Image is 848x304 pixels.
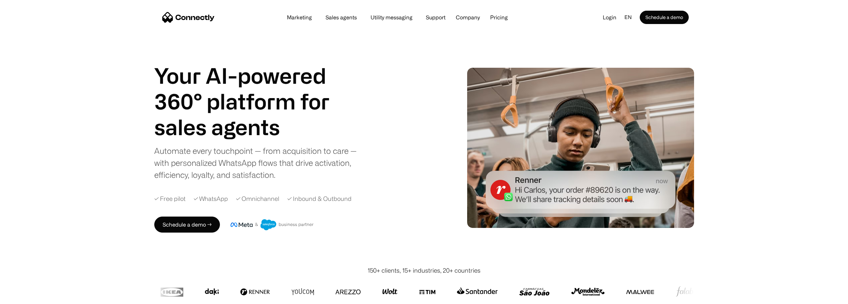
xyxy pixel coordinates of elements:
div: Company [456,13,480,22]
img: Meta and Salesforce business partner badge. [231,219,314,231]
div: 150+ clients, 15+ industries, 20+ countries [368,266,480,275]
a: Schedule a demo [640,11,689,24]
div: ✓ Free pilot [154,194,186,203]
a: Sales agents [320,15,362,20]
a: Login [597,12,622,22]
a: Support [421,15,451,20]
div: ✓ Omnichannel [236,194,279,203]
div: ✓ WhatsApp [194,194,228,203]
h1: sales agents [154,114,354,140]
a: Pricing [485,15,513,20]
a: home [162,12,215,22]
h1: Your AI-powered 360° platform for [154,63,354,114]
div: ✓ Inbound & Outbound [287,194,352,203]
a: Marketing [282,15,317,20]
a: Utility messaging [365,15,418,20]
ul: Language list [13,292,40,302]
div: 1 of 4 [154,114,354,140]
aside: Language selected: English [7,292,40,302]
div: Automate every touchpoint — from acquisition to care — with personalized WhatsApp flows that driv... [154,145,364,181]
div: carousel [154,114,354,140]
div: en [622,12,640,22]
div: en [624,12,632,22]
div: Company [454,13,482,22]
a: Schedule a demo → [154,217,220,233]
